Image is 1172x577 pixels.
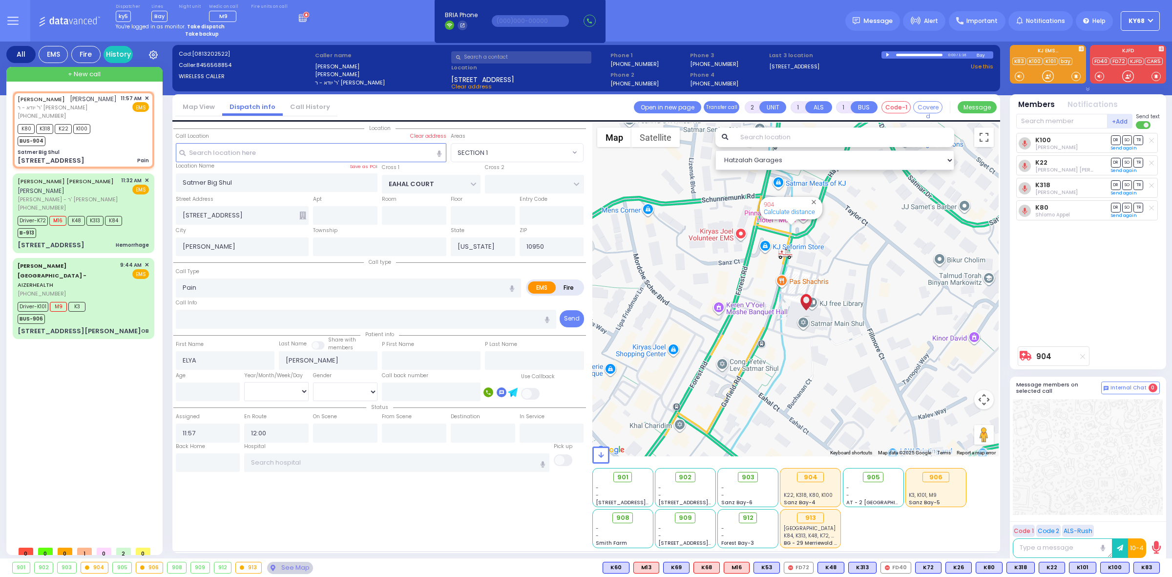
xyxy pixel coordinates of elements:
span: Important [966,17,998,25]
a: Use this [971,63,993,71]
div: BLS [753,562,780,574]
span: TR [1133,203,1143,212]
div: 913 [797,513,824,523]
label: [PERSON_NAME] [315,63,448,71]
span: K80 [18,124,35,134]
label: City [176,227,186,235]
a: CAR5 [1145,58,1163,65]
span: - [658,525,661,532]
div: 913 [236,562,261,573]
a: K80 [1035,204,1048,211]
button: Message [958,101,997,113]
span: Message [863,16,893,26]
div: Year/Month/Week/Day [244,372,309,380]
label: From Scene [382,413,412,421]
label: Cross 1 [382,164,399,171]
img: message.svg [853,17,860,24]
label: Call back number [382,372,428,380]
div: BLS [1039,562,1065,574]
div: BLS [1133,562,1160,574]
label: En Route [244,413,267,421]
input: Search member [1016,114,1108,128]
span: ky5 [116,11,131,22]
span: SECTION 1 [458,148,488,158]
span: 0 [19,548,33,555]
span: Help [1092,17,1106,25]
span: Orange Regional Medical Center [784,525,836,532]
button: 10-4 [1128,538,1146,558]
input: Search hospital [244,453,549,472]
div: 903 [58,562,76,573]
span: BG - 29 Merriewold S. [784,539,838,547]
span: Alert [924,17,938,25]
button: ALS [805,101,832,113]
div: Fire [71,46,101,63]
label: [PERSON_NAME] [315,70,448,79]
span: SO [1122,203,1132,212]
span: [STREET_ADDRESS][PERSON_NAME] [658,539,751,547]
a: K101 [1044,58,1058,65]
a: 904 [764,201,774,208]
span: - [658,532,661,539]
span: DR [1111,135,1121,145]
span: 0 [97,548,111,555]
div: ALS [693,562,720,574]
label: ZIP [520,227,527,235]
div: BLS [817,562,844,574]
a: Send again [1111,145,1137,151]
label: P First Name [382,341,414,348]
span: DR [1111,180,1121,190]
button: Internal Chat 0 [1101,382,1160,394]
strong: Take backup [185,30,219,38]
label: Street Address [176,195,213,203]
div: M16 [724,562,750,574]
label: P Last Name [485,341,517,348]
span: Patient info [360,331,399,338]
div: 906 [136,562,163,573]
div: K60 [603,562,629,574]
span: SECTION 1 [451,144,570,161]
label: KJ EMS... [1010,48,1086,55]
span: - [721,484,724,492]
button: ky68 [1121,11,1160,31]
span: [PERSON_NAME] [18,187,64,195]
span: SO [1122,135,1132,145]
a: Call History [283,102,337,111]
div: 901 [13,562,30,573]
span: 9:44 AM [120,261,142,269]
div: BLS [1006,562,1035,574]
button: Transfer call [704,101,739,113]
label: Call Location [176,132,209,140]
label: Cad: [179,50,312,58]
span: [0813202522] [192,50,230,58]
input: Search location here [176,143,446,162]
div: All [6,46,36,63]
small: Share with [328,336,356,343]
span: [PERSON_NAME][GEOGRAPHIC_DATA] - [18,262,86,279]
strong: Take dispatch [187,23,225,30]
a: Map View [175,102,222,111]
div: 909 [191,562,209,573]
span: ר' יודא - ר' [PERSON_NAME] [18,104,117,112]
span: SO [1122,158,1132,167]
span: ✕ [145,176,149,185]
img: comment-alt.png [1104,386,1109,391]
span: AT - 2 [GEOGRAPHIC_DATA] [846,499,919,506]
span: TR [1133,158,1143,167]
label: Fire [555,281,583,294]
button: Show satellite imagery [631,128,680,147]
div: BLS [1100,562,1130,574]
input: Search location [734,128,954,147]
label: On Scene [313,413,337,421]
span: ky68 [1129,17,1145,25]
div: BLS [915,562,942,574]
a: AIZERHEALTH [18,262,86,289]
label: Last Name [279,340,307,348]
div: 905 [113,562,131,573]
button: Map camera controls [974,390,994,409]
span: Phone 4 [690,71,766,79]
label: Clear address [410,132,446,140]
div: 904 [797,472,824,483]
label: In Service [520,413,544,421]
div: 904 [81,562,108,573]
